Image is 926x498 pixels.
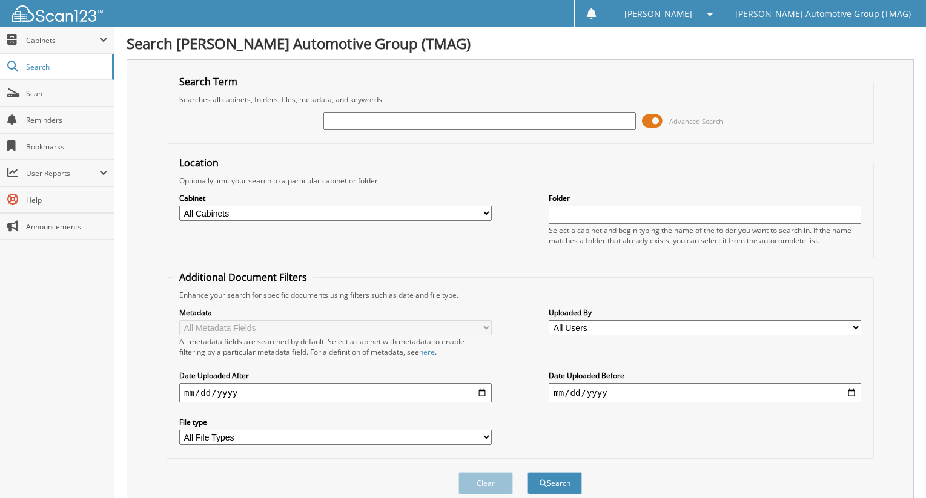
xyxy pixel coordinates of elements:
[173,75,243,88] legend: Search Term
[549,225,861,246] div: Select a cabinet and begin typing the name of the folder you want to search in. If the name match...
[419,347,435,357] a: here
[179,307,492,318] label: Metadata
[12,5,103,22] img: scan123-logo-white.svg
[669,117,723,126] span: Advanced Search
[549,307,861,318] label: Uploaded By
[26,88,108,99] span: Scan
[127,33,914,53] h1: Search [PERSON_NAME] Automotive Group (TMAG)
[26,35,99,45] span: Cabinets
[624,10,692,18] span: [PERSON_NAME]
[549,370,861,381] label: Date Uploaded Before
[26,221,108,232] span: Announcements
[173,270,313,284] legend: Additional Document Filters
[179,336,492,357] div: All metadata fields are searched by default. Select a cabinet with metadata to enable filtering b...
[26,195,108,205] span: Help
[179,383,492,402] input: start
[173,94,867,105] div: Searches all cabinets, folders, files, metadata, and keywords
[179,193,492,203] label: Cabinet
[549,193,861,203] label: Folder
[179,370,492,381] label: Date Uploaded After
[179,417,492,427] label: File type
[26,62,106,72] span: Search
[26,142,108,152] span: Bookmarks
[173,156,225,169] legend: Location
[26,168,99,179] span: User Reports
[173,290,867,300] div: Enhance your search for specific documents using filters such as date and file type.
[527,472,582,494] button: Search
[26,115,108,125] span: Reminders
[173,175,867,186] div: Optionally limit your search to a particular cabinet or folder
[735,10,911,18] span: [PERSON_NAME] Automotive Group (TMAG)
[549,383,861,402] input: end
[458,472,513,494] button: Clear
